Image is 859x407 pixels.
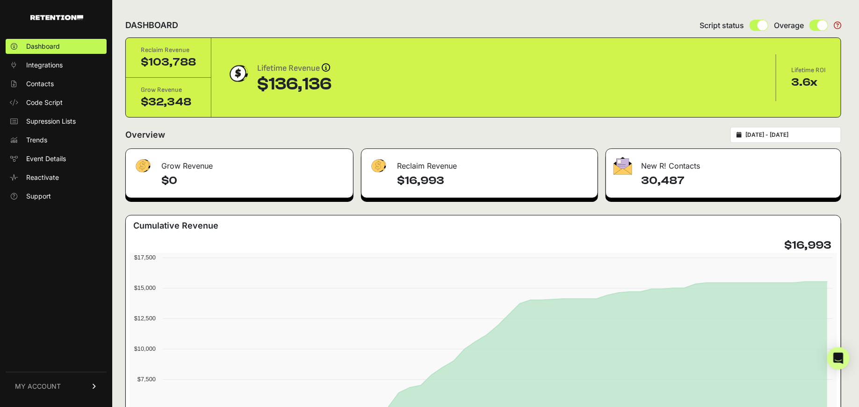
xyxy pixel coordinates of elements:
div: 3.6x [791,75,826,90]
div: Lifetime Revenue [257,62,332,75]
text: $7,500 [137,376,156,383]
a: Code Script [6,95,107,110]
h4: $0 [161,173,346,188]
h3: Cumulative Revenue [133,219,218,232]
div: $32,348 [141,95,196,110]
span: Dashboard [26,42,60,51]
text: $17,500 [134,254,156,261]
div: Lifetime ROI [791,66,826,75]
img: Retention.com [30,15,83,20]
text: $12,500 [134,315,156,322]
a: Dashboard [6,39,107,54]
div: Reclaim Revenue [141,45,196,55]
a: Trends [6,133,107,148]
h4: 30,487 [642,173,833,188]
a: Event Details [6,151,107,166]
img: dollar-coin-05c43ed7efb7bc0c12610022525b4bbbb207c7efeef5aecc26f025e68dcafac9.png [226,62,250,85]
span: Reactivate [26,173,59,182]
a: Reactivate [6,170,107,185]
text: $15,000 [134,284,156,291]
img: fa-dollar-13500eef13a19c4ab2b9ed9ad552e47b0d9fc28b02b83b90ba0e00f96d6372e9.png [133,157,152,175]
div: Open Intercom Messenger [827,347,850,370]
span: MY ACCOUNT [15,382,61,391]
h2: DASHBOARD [125,19,178,32]
a: Integrations [6,58,107,73]
span: Trends [26,135,47,145]
a: Supression Lists [6,114,107,129]
span: Event Details [26,154,66,163]
span: Script status [700,20,744,31]
h4: $16,993 [784,238,831,253]
text: $10,000 [134,345,156,352]
span: Integrations [26,60,63,70]
div: Reclaim Revenue [361,149,597,177]
a: MY ACCOUNT [6,372,107,400]
h2: Overview [125,128,165,141]
span: Supression Lists [26,117,76,126]
img: fa-envelope-19ae18322b30453b285274b1b8af3d052b27d846a4fbe8435d1a52b978f639a2.png [614,157,632,175]
img: fa-dollar-13500eef13a19c4ab2b9ed9ad552e47b0d9fc28b02b83b90ba0e00f96d6372e9.png [369,157,388,175]
span: Contacts [26,79,54,89]
a: Support [6,189,107,204]
div: Grow Revenue [141,85,196,95]
span: Overage [774,20,804,31]
h4: $16,993 [397,173,590,188]
div: $136,136 [257,75,332,94]
div: $103,788 [141,55,196,70]
a: Contacts [6,76,107,91]
span: Support [26,192,51,201]
div: New R! Contacts [606,149,841,177]
span: Code Script [26,98,63,107]
div: Grow Revenue [126,149,353,177]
